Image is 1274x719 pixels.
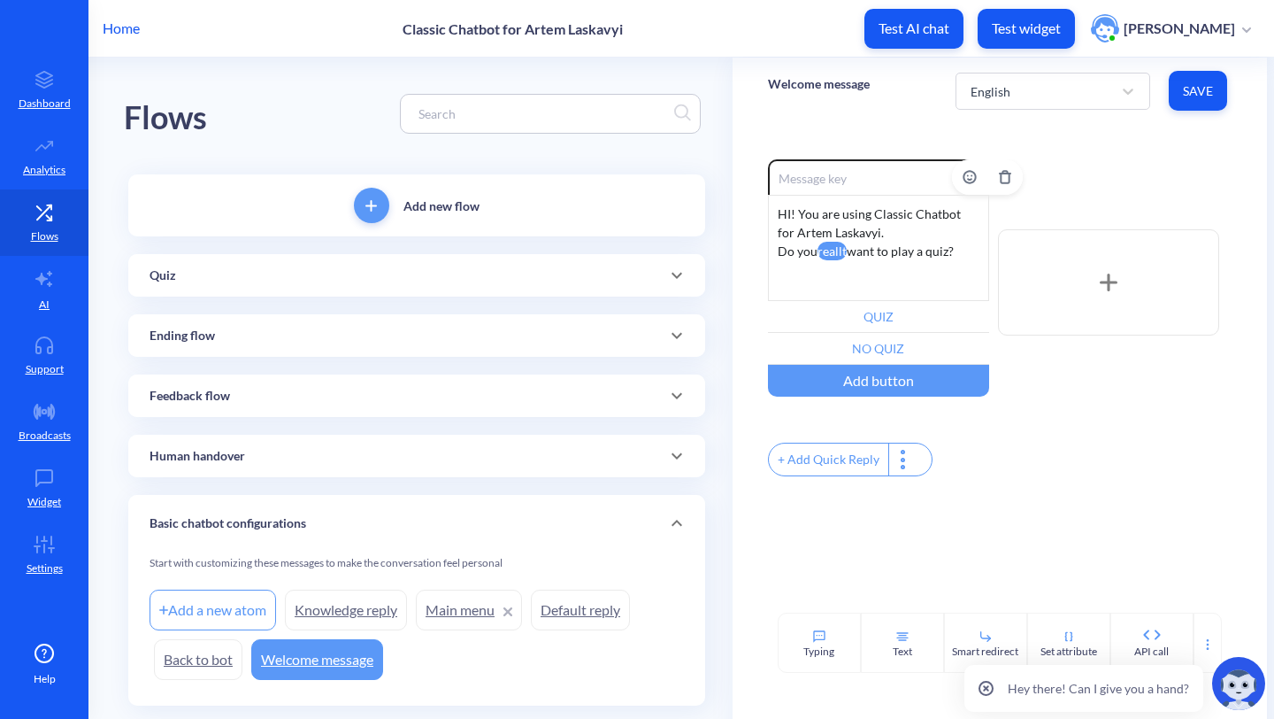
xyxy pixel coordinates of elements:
div: Quiz [128,254,705,297]
a: Welcome message [251,639,383,680]
p: AI [39,297,50,313]
p: Quiz [150,267,176,285]
div: Set attribute [1040,644,1097,660]
button: user photo[PERSON_NAME] [1082,12,1260,44]
p: Analytics [23,162,65,178]
input: Button title [768,333,989,365]
p: Ending flow [150,327,215,345]
a: Default reply [531,590,630,630]
div: Smart redirect [952,644,1018,660]
div: English [971,81,1010,100]
p: Classic Chatbot for Artem Laskavyi [403,20,623,37]
p: Human handover [150,447,245,466]
div: Add a new atom [150,590,276,630]
attr: reallt [817,242,847,260]
input: Button title [768,301,989,333]
p: Broadcasts [19,428,71,444]
div: Ending flow [128,314,705,357]
p: Welcome message [768,75,870,93]
div: Feedback flow [128,375,705,417]
div: Basic chatbot configurations [128,495,705,552]
div: Text [893,644,912,660]
p: Widget [27,494,61,510]
div: Human handover [128,435,705,477]
button: add [354,188,389,223]
div: HI! You are using Classic Chatbot for Artem Laskavyi. Do you want to play a quiz? [768,195,989,301]
p: Dashboard [19,96,71,112]
a: Main menu [416,590,522,630]
input: Message key [768,159,989,195]
p: Add new flow [403,197,480,215]
p: Settings [27,561,63,576]
div: Typing [803,644,834,660]
div: API call [1134,644,1169,660]
div: Start with customizing these messages to make the conversation feel personal [150,555,684,585]
p: Test widget [992,19,1061,37]
div: Add button [768,365,989,397]
p: Feedback flow [150,387,230,406]
button: Test widget [978,9,1075,49]
div: Flows [124,93,207,143]
img: copilot-icon.svg [1212,657,1265,710]
a: Back to bot [154,639,242,680]
button: Delete [987,159,1023,195]
p: Hey there! Can I give you a hand? [1008,679,1189,698]
p: Basic chatbot configurations [150,514,306,533]
p: Flows [31,228,58,244]
img: user photo [1091,14,1119,43]
button: Save [1169,71,1227,111]
span: Help [34,671,56,687]
p: Test AI chat [879,19,949,37]
div: + Add Quick Reply [769,444,888,475]
p: [PERSON_NAME] [1124,19,1235,38]
a: Knowledge reply [285,590,407,630]
p: Support [26,361,64,377]
button: Test AI chat [864,9,963,49]
span: Save [1183,82,1213,100]
input: Search [410,104,674,124]
p: Home [103,18,140,39]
